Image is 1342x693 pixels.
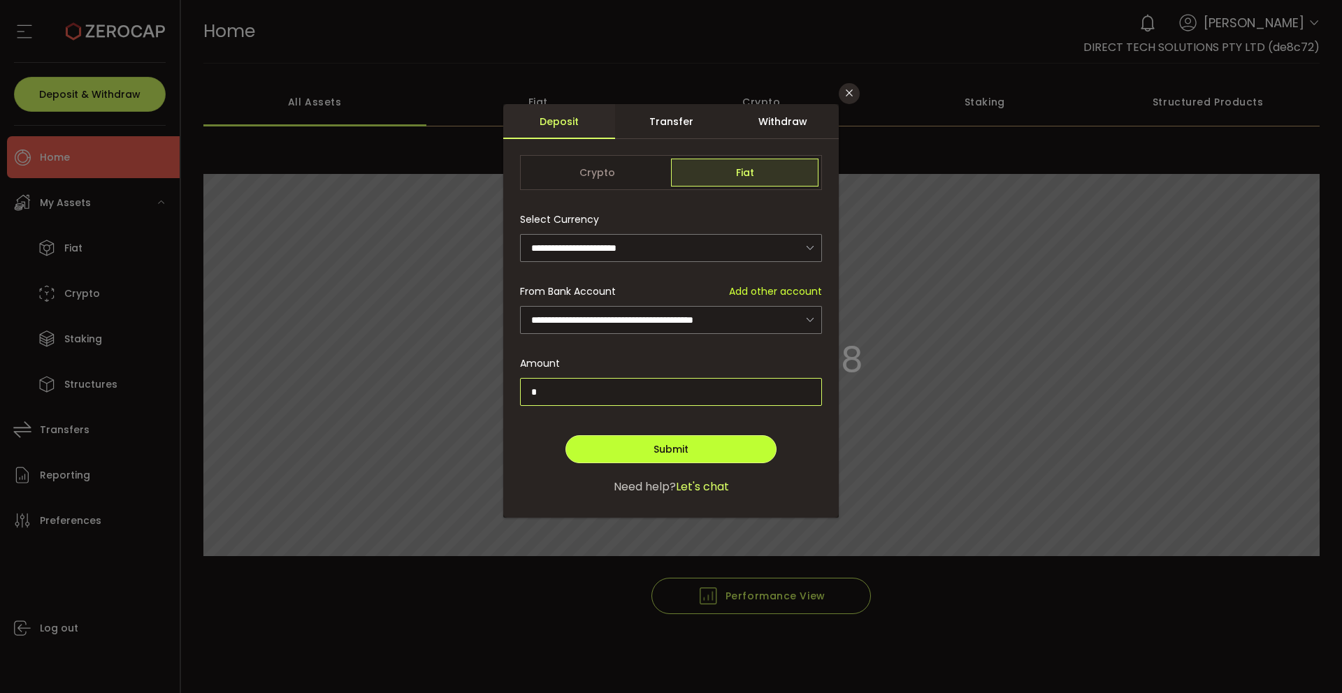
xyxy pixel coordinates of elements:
div: Deposit [503,104,615,139]
label: Select Currency [520,212,607,226]
div: Transfer [615,104,727,139]
span: Let's chat [676,479,729,495]
label: Amount [520,356,568,370]
button: Close [839,83,860,104]
span: From Bank Account [520,284,616,299]
span: Crypto [524,159,671,187]
div: Withdraw [727,104,839,139]
span: Fiat [671,159,818,187]
span: Add other account [729,284,822,299]
span: Submit [654,442,688,456]
iframe: Chat Widget [1272,626,1342,693]
span: Need help? [614,479,676,495]
div: dialog [503,104,839,518]
button: Submit [565,435,777,463]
